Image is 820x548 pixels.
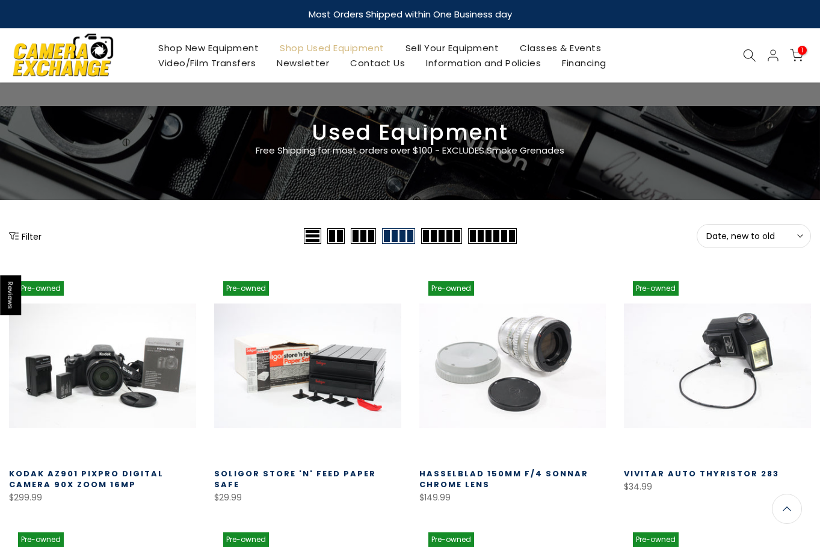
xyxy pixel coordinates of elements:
[267,55,340,70] a: Newsletter
[510,40,612,55] a: Classes & Events
[419,468,588,490] a: Hasselblad 150mm f/4 Sonnar Chrome Lens
[798,46,807,55] span: 1
[790,49,803,62] a: 1
[270,40,395,55] a: Shop Used Equipment
[624,468,779,479] a: Vivitar Auto Thyristor 283
[706,231,801,241] span: Date, new to old
[416,55,552,70] a: Information and Policies
[772,494,802,524] a: Back to the top
[148,40,270,55] a: Shop New Equipment
[214,490,401,505] div: $29.99
[697,224,811,248] button: Date, new to old
[309,8,512,20] strong: Most Orders Shipped within One Business day
[9,230,42,242] button: Show filters
[552,55,617,70] a: Financing
[9,490,196,505] div: $299.99
[624,479,811,494] div: $34.99
[395,40,510,55] a: Sell Your Equipment
[148,55,267,70] a: Video/Film Transfers
[419,490,606,505] div: $149.99
[185,143,636,158] p: Free Shipping for most orders over $100 - EXCLUDES Smoke Grenades
[214,468,376,490] a: Soligor Store 'n' Feed Paper Safe
[9,125,811,140] h3: Used Equipment
[340,55,416,70] a: Contact Us
[9,468,164,490] a: Kodak AZ901 PIXPRO Digital Camera 90x Zoom 16mp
